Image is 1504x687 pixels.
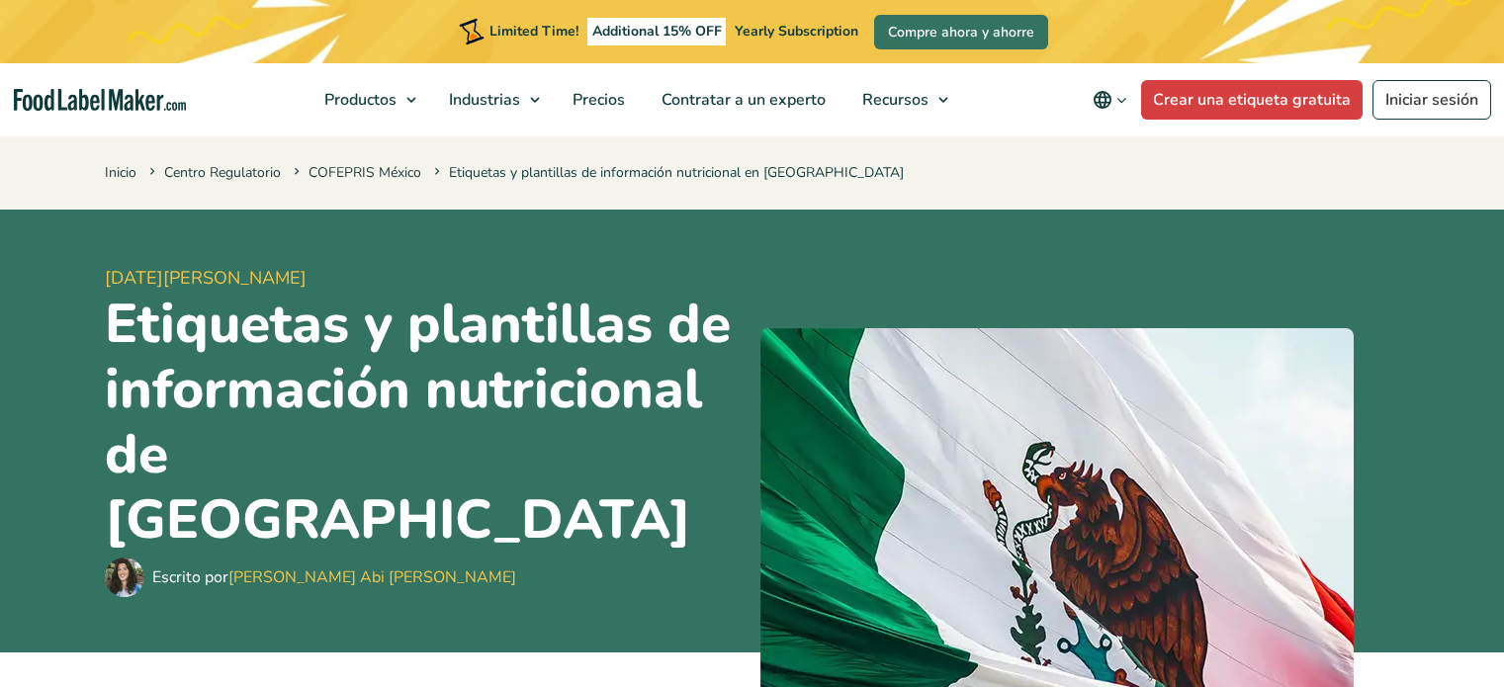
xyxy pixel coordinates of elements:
a: Inicio [105,163,136,182]
span: Etiquetas y plantillas de información nutricional en [GEOGRAPHIC_DATA] [430,163,904,182]
a: Productos [307,63,426,136]
div: Escrito por [152,565,516,589]
span: Recursos [856,89,930,111]
a: Centro Regulatorio [164,163,281,182]
a: Iniciar sesión [1372,80,1491,120]
span: Additional 15% OFF [587,18,727,45]
span: Contratar a un experto [656,89,828,111]
a: Crear una etiqueta gratuita [1141,80,1363,120]
a: Contratar a un experto [644,63,840,136]
span: Yearly Subscription [735,22,858,41]
span: Industrias [443,89,522,111]
h1: Etiquetas y plantillas de información nutricional de [GEOGRAPHIC_DATA] [105,292,745,553]
span: [DATE][PERSON_NAME] [105,265,745,292]
span: Precios [567,89,627,111]
span: Limited Time! [489,22,578,41]
a: Industrias [431,63,550,136]
a: Compre ahora y ahorre [874,15,1048,49]
a: Food Label Maker homepage [14,89,186,112]
img: Maria Abi Hanna - Etiquetadora de alimentos [105,558,144,597]
a: Recursos [844,63,958,136]
a: [PERSON_NAME] Abi [PERSON_NAME] [228,566,516,588]
button: Change language [1079,80,1141,120]
span: Productos [318,89,398,111]
a: COFEPRIS México [309,163,421,182]
a: Precios [555,63,639,136]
